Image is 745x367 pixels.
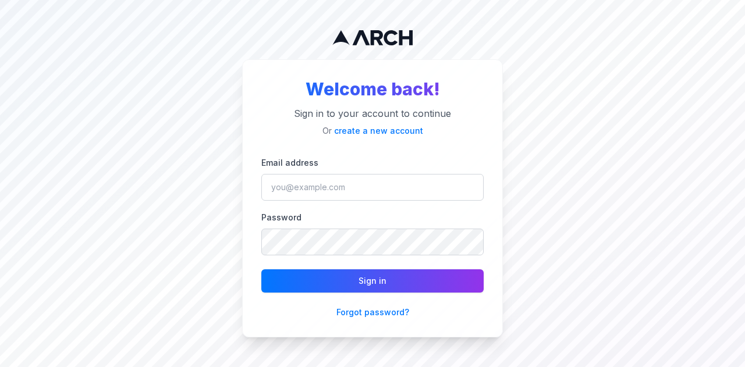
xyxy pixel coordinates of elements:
button: Forgot password? [336,307,409,318]
h2: Welcome back! [261,79,484,99]
p: Or [261,125,484,137]
input: you@example.com [261,174,484,201]
button: Sign in [261,269,484,293]
a: create a new account [334,126,423,136]
p: Sign in to your account to continue [261,106,484,120]
label: Password [261,212,301,222]
label: Email address [261,158,318,168]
